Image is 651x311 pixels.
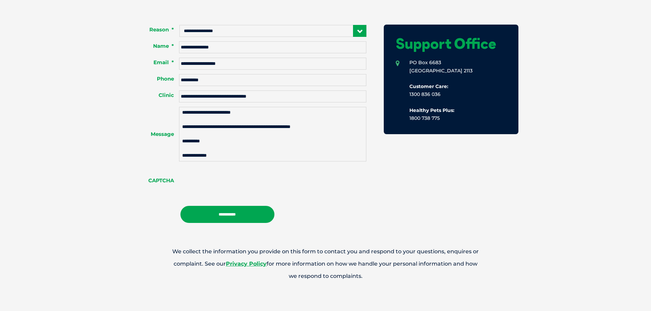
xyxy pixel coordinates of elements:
h1: Support Office [396,37,506,51]
label: Clinic [133,92,179,99]
label: CAPTCHA [133,177,179,184]
a: Privacy Policy [226,260,267,267]
label: Email [133,59,179,66]
iframe: reCAPTCHA [179,168,283,195]
p: We collect the information you provide on this form to contact you and respond to your questions,... [148,245,503,282]
label: Phone [133,75,179,82]
b: Customer Care: [409,83,448,89]
li: PO Box 6683 [GEOGRAPHIC_DATA] 2113 1300 836 036 1800 738 775 [396,59,506,122]
b: Healthy Pets Plus: [409,107,455,113]
label: Name [133,43,179,50]
label: Reason [133,26,179,33]
label: Message [133,131,179,138]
